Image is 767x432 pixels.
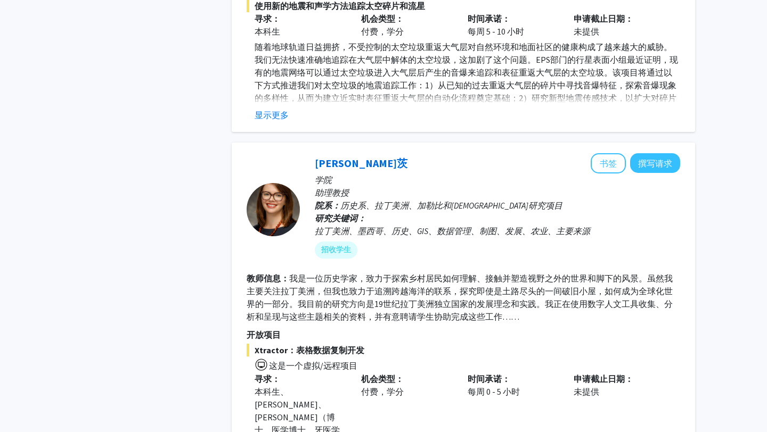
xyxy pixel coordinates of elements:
font: 使用新的地震和声学方法追踪太空碎片和流星 [255,1,425,11]
font: 未提供 [574,386,599,397]
font: 招收学生 [321,245,351,254]
font: 本科生 [255,26,280,37]
font: 付费，学分 [361,386,404,397]
font: 历史系、拉丁美洲、加勒比和[DEMOGRAPHIC_DATA]研究项目 [340,200,562,211]
button: 将 Casey Lurtz 添加到书签 [591,153,626,173]
font: 机会类型： [361,13,404,24]
font: 付费，学分 [361,26,404,37]
font: 教师信息： [247,273,289,284]
font: 院系： [315,200,340,211]
font: Xtractor：表格数据复制开发 [255,345,364,355]
font: 申请截止日期： [574,13,633,24]
font: 这是一个虚拟/远程项目 [269,360,357,371]
button: 显示更多 [255,109,289,121]
font: 寻求： [255,373,280,384]
font: 申请截止日期： [574,373,633,384]
font: 开放项目 [247,329,281,340]
font: 我是一位历史学家，致力于探索乡村居民如何理解、接触并塑造视野之外的世界和脚下的风景。虽然我主要关注拉丁美洲，但我也致力于追溯跨越海洋的联系，探究即使是土路尽头的一间破旧小屋，如何成为全球化世界的... [247,273,673,322]
iframe: 聊天 [8,384,45,424]
font: 寻求： [255,13,280,24]
font: 研究关键词： [315,213,366,223]
font: 机会类型： [361,373,404,384]
a: [PERSON_NAME]茨 [315,156,407,170]
font: 随着地球轨道日益拥挤，不受控制的太空垃圾重返大气层对自然环境和地面社区的健康构成了越来越大的威胁。我们无法快速准确地追踪在大气层中解体的太空垃圾，这加剧了这个问题。EPS部门的行星表面小组最近证... [255,41,678,142]
font: 撰写请求 [638,158,672,169]
font: 每周 5 - 10 小时 [468,26,524,37]
button: 向 Casey Lurtz 撰写请求 [630,153,680,173]
font: 未提供 [574,26,599,37]
font: 显示更多 [255,110,289,120]
font: 时间承诺： [468,13,510,24]
font: 助理教授 [315,187,349,198]
font: 时间承诺： [468,373,510,384]
font: 每周 0 - 5 小时 [468,386,520,397]
font: 学院 [315,175,332,185]
font: 书签 [600,158,617,169]
font: 拉丁美洲、墨西哥、历史、GIS、数据管理、制图、发展、农业、主要来源 [315,226,590,236]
